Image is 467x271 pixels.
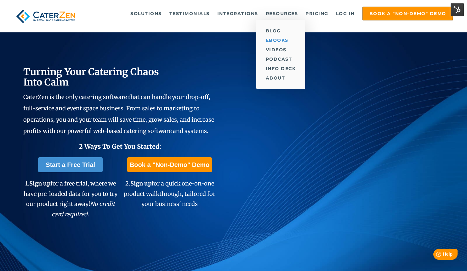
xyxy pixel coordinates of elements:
[23,93,214,135] span: CaterZen is the only catering software that can handle your drop-off, full-service and event spac...
[52,200,115,218] em: No credit card required.
[451,3,464,16] img: HubSpot Tools Menu Toggle
[256,36,305,45] a: eBooks
[38,157,103,172] a: Start a Free Trial
[302,7,332,20] a: Pricing
[256,26,305,36] a: Blog
[256,64,305,73] a: Info Deck
[127,157,212,172] a: Book a "Non-Demo" Demo
[127,7,165,20] a: Solutions
[333,7,358,20] a: Log in
[166,7,213,20] a: Testimonials
[214,7,261,20] a: Integrations
[263,7,301,20] a: Resources
[79,142,161,150] span: 2 Ways To Get You Started:
[89,7,453,20] div: Navigation Menu
[256,73,305,83] a: About
[29,180,50,187] span: Sign up
[24,180,117,218] span: 1. for a free trial, where we have pre-loaded data for you to try our product right away!
[14,7,78,26] img: caterzen
[124,180,215,207] span: 2. for a quick one-on-one product walkthrough, tailored for your business' needs
[23,66,159,88] span: Turning Your Catering Chaos Into Calm
[411,246,460,264] iframe: Help widget launcher
[130,180,151,187] span: Sign up
[256,45,305,54] a: Videos
[256,54,305,64] a: Podcast
[362,7,453,20] a: Book a "Non-Demo" Demo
